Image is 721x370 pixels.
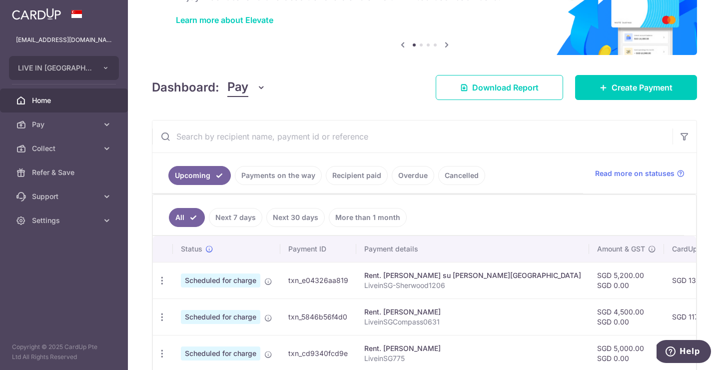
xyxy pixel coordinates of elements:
[595,168,675,178] span: Read more on statuses
[280,298,356,335] td: txn_5846b56f4d0
[436,75,563,100] a: Download Report
[32,119,98,129] span: Pay
[152,120,673,152] input: Search by recipient name, payment id or reference
[364,343,581,353] div: Rent. [PERSON_NAME]
[392,166,434,185] a: Overdue
[266,208,325,227] a: Next 30 days
[356,236,589,262] th: Payment details
[32,191,98,201] span: Support
[595,168,685,178] a: Read more on statuses
[168,166,231,185] a: Upcoming
[9,56,119,80] button: LIVE IN [GEOGRAPHIC_DATA][DOMAIN_NAME] PRIVATE LIMITED
[181,346,260,360] span: Scheduled for charge
[227,78,266,97] button: Pay
[589,298,664,335] td: SGD 4,500.00 SGD 0.00
[575,75,697,100] a: Create Payment
[16,35,112,45] p: [EMAIL_ADDRESS][DOMAIN_NAME]
[612,81,673,93] span: Create Payment
[169,208,205,227] a: All
[364,353,581,363] p: LiveinSG775
[32,143,98,153] span: Collect
[438,166,485,185] a: Cancelled
[329,208,407,227] a: More than 1 month
[672,244,710,254] span: CardUp fee
[364,307,581,317] div: Rent. [PERSON_NAME]
[32,215,98,225] span: Settings
[657,340,711,365] iframe: Opens a widget where you can find more information
[597,244,645,254] span: Amount & GST
[364,280,581,290] p: LiveinSG-Sherwood1206
[589,262,664,298] td: SGD 5,200.00 SGD 0.00
[18,63,92,73] span: LIVE IN [GEOGRAPHIC_DATA][DOMAIN_NAME] PRIVATE LIMITED
[181,244,202,254] span: Status
[152,78,219,96] h4: Dashboard:
[280,236,356,262] th: Payment ID
[364,270,581,280] div: Rent. [PERSON_NAME] su [PERSON_NAME][GEOGRAPHIC_DATA]
[209,208,262,227] a: Next 7 days
[32,167,98,177] span: Refer & Save
[235,166,322,185] a: Payments on the way
[227,78,248,97] span: Pay
[12,8,61,20] img: CardUp
[176,15,273,25] a: Learn more about Elevate
[32,95,98,105] span: Home
[326,166,388,185] a: Recipient paid
[280,262,356,298] td: txn_e04326aa819
[181,310,260,324] span: Scheduled for charge
[181,273,260,287] span: Scheduled for charge
[472,81,539,93] span: Download Report
[364,317,581,327] p: LiveinSGCompass0631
